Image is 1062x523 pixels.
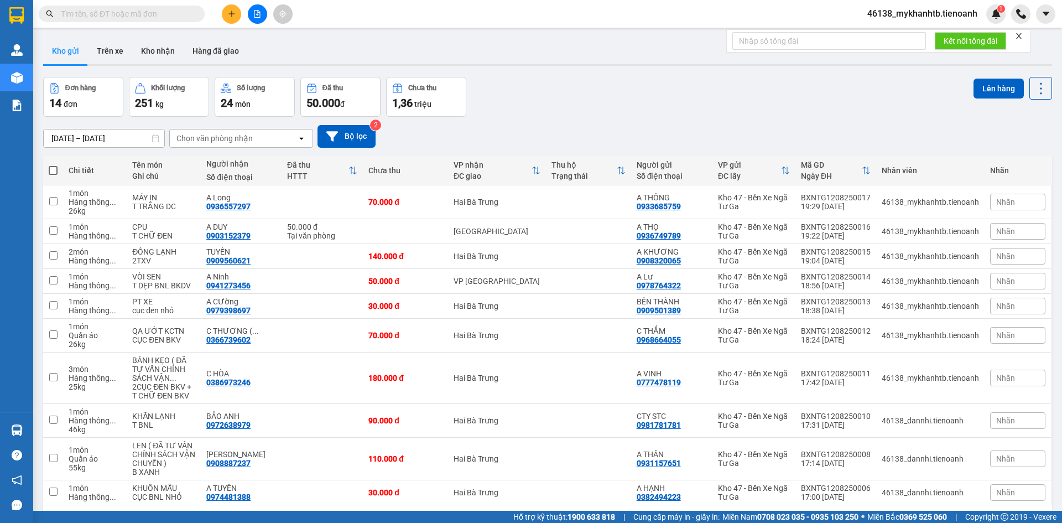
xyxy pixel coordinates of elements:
[991,9,1001,19] img: icon-new-feature
[322,84,343,92] div: Đã thu
[69,463,121,472] div: 55 kg
[801,193,871,202] div: BXNTG1208250017
[206,272,276,281] div: A Ninh
[69,231,121,240] div: Hàng thông thường
[801,256,871,265] div: 19:04 [DATE]
[718,272,790,290] div: Kho 47 - Bến Xe Ngã Tư Ga
[801,335,871,344] div: 18:24 [DATE]
[882,252,979,261] div: 46138_mykhanhtb.tienoanh
[132,281,195,290] div: T DẸP BNL BKDV
[718,369,790,387] div: Kho 47 - Bến Xe Ngã Tư Ga
[392,96,413,110] span: 1,36
[454,374,540,382] div: Hai Bà Trưng
[11,44,23,56] img: warehouse-icon
[43,77,123,117] button: Đơn hàng14đơn
[718,160,781,169] div: VP gửi
[882,227,979,236] div: 46138_mykhanhtb.tienoanh
[637,327,707,335] div: C THẮM
[568,512,615,521] strong: 1900 633 818
[718,484,790,501] div: Kho 47 - Bến Xe Ngã Tư Ga
[206,369,276,378] div: C HÒA
[368,252,442,261] div: 140.000 đ
[882,454,979,463] div: 46138_dannhi.tienoanh
[253,10,261,18] span: file-add
[69,256,121,265] div: Hàng thông thường
[408,84,436,92] div: Chưa thu
[368,302,442,310] div: 30.000 đ
[633,511,720,523] span: Cung cấp máy in - giấy in:
[132,172,195,180] div: Ghi chú
[882,416,979,425] div: 46138_dannhi.tienoanh
[132,272,195,281] div: VÒI SEN
[222,4,241,24] button: plus
[368,454,442,463] div: 110.000 đ
[43,38,88,64] button: Kho gửi
[712,156,795,185] th: Toggle SortBy
[69,407,121,416] div: 1 món
[718,412,790,429] div: Kho 47 - Bến Xe Ngã Tư Ga
[69,198,121,206] div: Hàng thông thường
[551,172,617,180] div: Trạng thái
[300,77,381,117] button: Đã thu50.000đ
[996,454,1015,463] span: Nhãn
[248,4,267,24] button: file-add
[110,306,116,315] span: ...
[151,84,185,92] div: Khối lượng
[132,256,195,265] div: 2TXV
[221,96,233,110] span: 24
[996,488,1015,497] span: Nhãn
[801,281,871,290] div: 18:56 [DATE]
[206,297,276,306] div: A CƯờng
[69,331,121,340] div: Quần áo
[132,382,195,400] div: 2CỤC ĐEN BKV + T CHỮ ĐEN BKV
[110,256,116,265] span: ...
[1036,4,1055,24] button: caret-down
[637,160,707,169] div: Người gửi
[882,198,979,206] div: 46138_mykhanhtb.tienoanh
[801,297,871,306] div: BXNTG1208250013
[110,374,116,382] span: ...
[718,172,781,180] div: ĐC lấy
[132,327,195,335] div: QA ƯỚT KCTN
[801,421,871,429] div: 17:31 [DATE]
[637,378,681,387] div: 0777478119
[279,10,287,18] span: aim
[176,133,253,144] div: Chọn văn phòng nhận
[637,306,681,315] div: 0909501389
[861,515,865,519] span: ⚪️
[69,281,121,290] div: Hàng thông thường
[12,500,22,510] span: message
[637,421,681,429] div: 0981781781
[637,256,681,265] div: 0908320065
[454,302,540,310] div: Hai Bà Trưng
[1015,32,1023,40] span: close
[69,322,121,331] div: 1 món
[132,38,184,64] button: Kho nhận
[287,160,348,169] div: Đã thu
[110,416,116,425] span: ...
[132,493,195,501] div: CỤC BNL NHỎ
[215,77,295,117] button: Số lượng24món
[69,306,121,315] div: Hàng thông thường
[637,450,707,459] div: A THÂN
[287,222,357,231] div: 50.000 đ
[206,193,276,202] div: A Long
[722,511,858,523] span: Miền Nam
[368,277,442,286] div: 50.000 đ
[801,272,871,281] div: BXNTG1208250014
[69,189,121,198] div: 1 món
[206,421,251,429] div: 0972638979
[996,252,1015,261] span: Nhãn
[9,7,24,24] img: logo-vxr
[718,327,790,344] div: Kho 47 - Bến Xe Ngã Tư Ga
[997,5,1005,13] sup: 1
[801,247,871,256] div: BXNTG1208250015
[132,297,195,306] div: PT XE
[882,374,979,382] div: 46138_mykhanhtb.tienoanh
[1041,9,1051,19] span: caret-down
[317,125,376,148] button: Bộ lọc
[206,173,276,182] div: Số điện thoại
[132,222,195,231] div: CPU
[996,227,1015,236] span: Nhãn
[996,416,1015,425] span: Nhãn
